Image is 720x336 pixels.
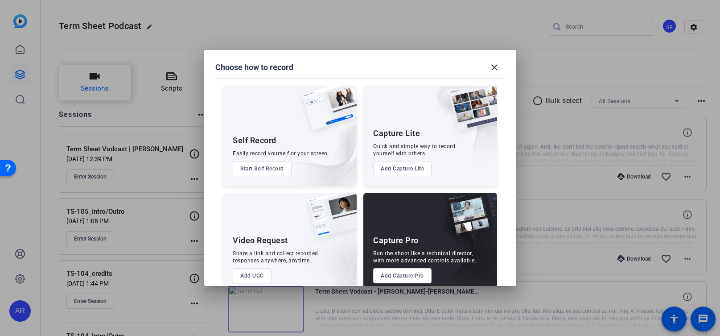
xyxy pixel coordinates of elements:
div: Capture Lite [373,128,420,139]
button: Start Self Record [233,161,292,176]
img: embarkstudio-self-record.png [279,105,357,186]
img: embarkstudio-capture-lite.png [417,86,497,175]
img: embarkstudio-capture-pro.png [431,204,497,293]
div: Capture Pro [373,235,419,246]
button: Add Capture Lite [373,161,432,176]
div: Share a link and collect recorded responses anywhere, anytime. [233,250,318,264]
div: Run the shoot like a technical director, with more advanced controls available. [373,250,476,264]
img: capture-pro.png [438,193,497,247]
button: Add Capture Pro [373,268,432,283]
div: Easily record yourself or your screen. [233,150,329,157]
img: self-record.png [295,86,357,139]
img: embarkstudio-ugc-content.png [305,220,357,293]
div: Self Record [233,135,276,146]
img: ugc-content.png [301,193,357,247]
img: capture-lite.png [442,86,497,140]
mat-icon: close [489,62,500,73]
button: Add UGC [233,268,272,283]
h1: Choose how to record [215,62,293,73]
div: Quick and simple way to record yourself with others. [373,143,455,157]
div: Video Request [233,235,288,246]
